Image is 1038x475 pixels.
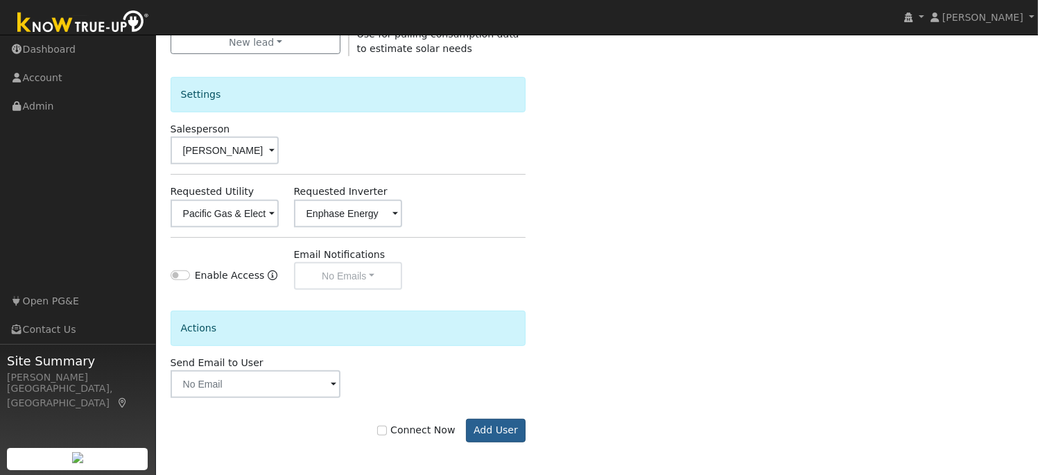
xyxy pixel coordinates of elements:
[171,184,254,199] label: Requested Utility
[171,77,526,112] div: Settings
[942,12,1023,23] span: [PERSON_NAME]
[72,452,83,463] img: retrieve
[116,397,129,408] a: Map
[294,248,386,262] label: Email Notifications
[171,122,230,137] label: Salesperson
[7,370,148,385] div: [PERSON_NAME]
[10,8,156,39] img: Know True-Up
[171,200,279,227] input: Select a Utility
[294,184,388,199] label: Requested Inverter
[7,381,148,411] div: [GEOGRAPHIC_DATA], [GEOGRAPHIC_DATA]
[195,268,265,283] label: Enable Access
[171,370,341,398] input: No Email
[171,356,263,370] label: Send Email to User
[171,311,526,346] div: Actions
[171,31,341,55] button: New lead
[7,352,148,370] span: Site Summary
[171,137,279,164] input: Select a User
[357,28,519,54] span: Use for pulling consumption data to estimate solar needs
[377,423,455,438] label: Connect Now
[268,268,277,290] a: Enable Access
[466,419,526,442] button: Add User
[377,426,387,435] input: Connect Now
[294,200,403,227] input: Select an Inverter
